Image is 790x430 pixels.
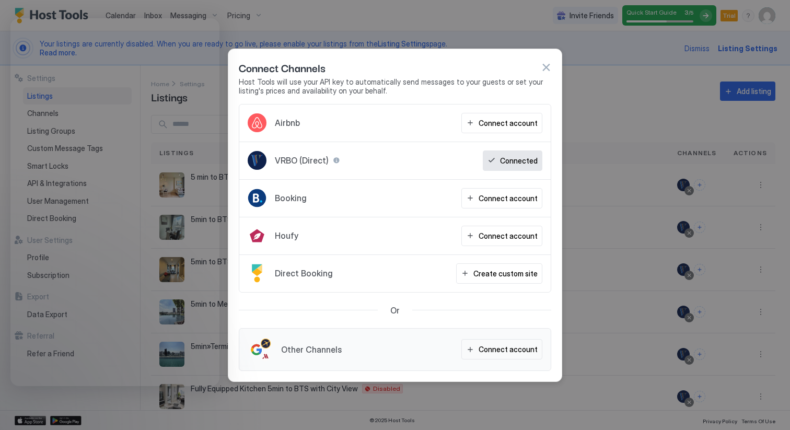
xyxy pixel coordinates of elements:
button: Connect account [461,188,542,208]
span: Other Channels [281,344,342,355]
span: Booking [275,193,307,203]
iframe: Intercom live chat [10,18,219,386]
span: Direct Booking [275,268,333,278]
button: Create custom site [456,263,542,284]
div: Connect account [479,230,538,241]
button: Connect account [461,113,542,133]
span: Or [390,305,400,316]
iframe: Intercom live chat [10,394,36,420]
span: Host Tools will use your API key to automatically send messages to your guests or set your listin... [239,77,551,96]
div: Connected [500,155,538,166]
div: Create custom site [473,268,538,279]
span: Airbnb [275,118,300,128]
div: Connect account [479,344,538,355]
div: Connect account [479,193,538,204]
button: Connect account [461,226,542,246]
span: Connect Channels [239,60,326,75]
button: Connect account [461,339,542,359]
span: VRBO (Direct) [275,155,329,166]
span: Houfy [275,230,298,241]
button: Connected [483,150,542,171]
div: Connect account [479,118,538,129]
